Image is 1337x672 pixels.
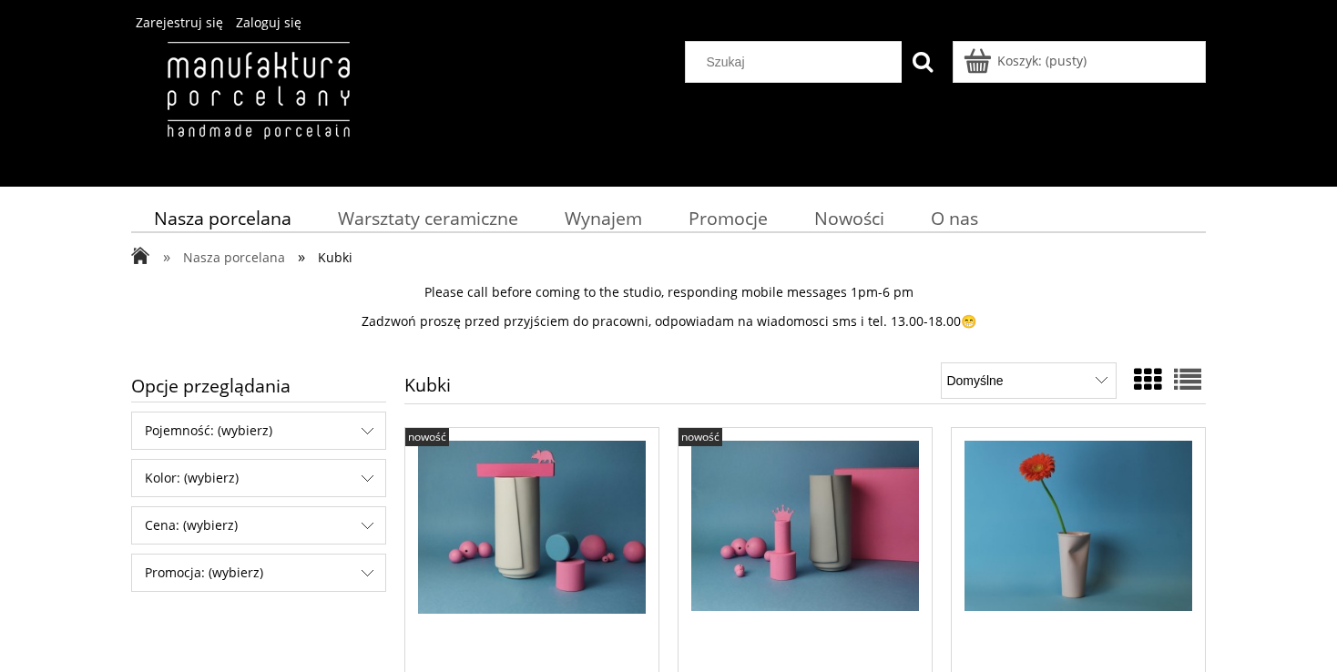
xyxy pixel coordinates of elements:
span: Pojemność: (wybierz) [132,412,385,449]
span: Nasza porcelana [154,206,291,230]
span: nowość [681,429,720,444]
a: Przejdź do produktu Wrap Cup XL - biały [418,441,646,668]
a: Promocje [666,200,791,236]
a: Przejdź do produktu Wrap Cup XL - jasny szary [691,441,919,668]
a: Produkty w koszyku 0. Przejdź do koszyka [966,52,1087,69]
img: Paper Cup L - cherry [964,441,1192,612]
a: Widok pełny [1174,361,1201,398]
span: Nasza porcelana [183,249,285,266]
span: Kubki [318,249,352,266]
span: nowość [408,429,446,444]
b: (pusty) [1046,52,1087,69]
a: Nowości [791,200,908,236]
span: » [298,246,305,267]
div: Filtruj [131,554,386,592]
a: Widok ze zdjęciem [1134,361,1161,398]
h1: Kubki [404,376,451,403]
span: Nowości [814,206,884,230]
img: Manufaktura Porcelany [131,41,385,178]
a: Wynajem [542,200,666,236]
a: Nasza porcelana [131,200,315,236]
span: Opcje przeglądania [131,370,386,402]
span: Kolor: (wybierz) [132,460,385,496]
img: Wrap Cup XL - biały [418,441,646,615]
span: Wynajem [565,206,642,230]
div: Filtruj [131,459,386,497]
a: Przejdź do produktu Paper Cup L - cherry [964,441,1192,668]
a: O nas [908,200,1002,236]
span: » [163,246,170,267]
img: Wrap Cup XL - jasny szary [691,441,919,612]
span: Promocja: (wybierz) [132,555,385,591]
select: Sortuj wg [941,362,1117,399]
a: Zarejestruj się [136,14,223,31]
a: Zaloguj się [236,14,301,31]
div: Filtruj [131,506,386,545]
span: Koszyk: [997,52,1042,69]
a: Warsztaty ceramiczne [315,200,542,236]
span: Warsztaty ceramiczne [338,206,518,230]
p: Zadzwoń proszę przed przyjściem do pracowni, odpowiadam na wiadomosci sms i tel. 13.00-18.00😁 [131,313,1206,330]
input: Szukaj w sklepie [693,42,903,82]
div: Filtruj [131,412,386,450]
button: Szukaj [902,41,944,83]
span: Promocje [689,206,768,230]
p: Please call before coming to the studio, responding mobile messages 1pm-6 pm [131,284,1206,300]
span: O nas [931,206,978,230]
a: » Nasza porcelana [163,249,285,266]
span: Cena: (wybierz) [132,507,385,544]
